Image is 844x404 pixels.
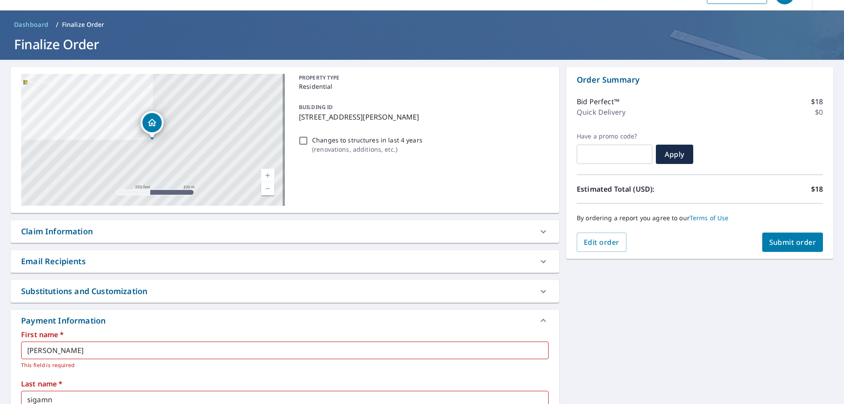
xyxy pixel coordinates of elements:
[577,233,626,252] button: Edit order
[762,233,823,252] button: Submit order
[577,214,823,222] p: By ordering a report you agree to our
[299,74,545,82] p: PROPERTY TYPE
[21,285,147,297] div: Substitutions and Customization
[690,214,729,222] a: Terms of Use
[584,237,619,247] span: Edit order
[663,149,686,159] span: Apply
[577,184,700,194] p: Estimated Total (USD):
[811,184,823,194] p: $18
[21,315,109,327] div: Payment Information
[811,96,823,107] p: $18
[21,226,93,237] div: Claim Information
[62,20,105,29] p: Finalize Order
[312,145,422,154] p: ( renovations, additions, etc. )
[312,135,422,145] p: Changes to structures in last 4 years
[141,111,164,138] div: Dropped pin, building 1, Residential property, 2104 Darby Dan Ct Granbury, TX 76049
[11,310,559,331] div: Payment Information
[11,250,559,273] div: Email Recipients
[577,96,619,107] p: Bid Perfect™
[11,18,833,32] nav: breadcrumb
[11,220,559,243] div: Claim Information
[299,112,545,122] p: [STREET_ADDRESS][PERSON_NAME]
[21,380,549,387] label: Last name
[577,74,823,86] p: Order Summary
[769,237,816,247] span: Submit order
[11,280,559,302] div: Substitutions and Customization
[11,35,833,53] h1: Finalize Order
[299,103,333,111] p: BUILDING ID
[261,169,274,182] a: Current Level 17, Zoom In
[21,331,549,338] label: First name
[21,361,542,370] p: This field is required
[56,19,58,30] li: /
[21,255,86,267] div: Email Recipients
[577,107,626,117] p: Quick Delivery
[299,82,545,91] p: Residential
[656,145,693,164] button: Apply
[815,107,823,117] p: $0
[14,20,49,29] span: Dashboard
[11,18,52,32] a: Dashboard
[577,132,652,140] label: Have a promo code?
[261,182,274,195] a: Current Level 17, Zoom Out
